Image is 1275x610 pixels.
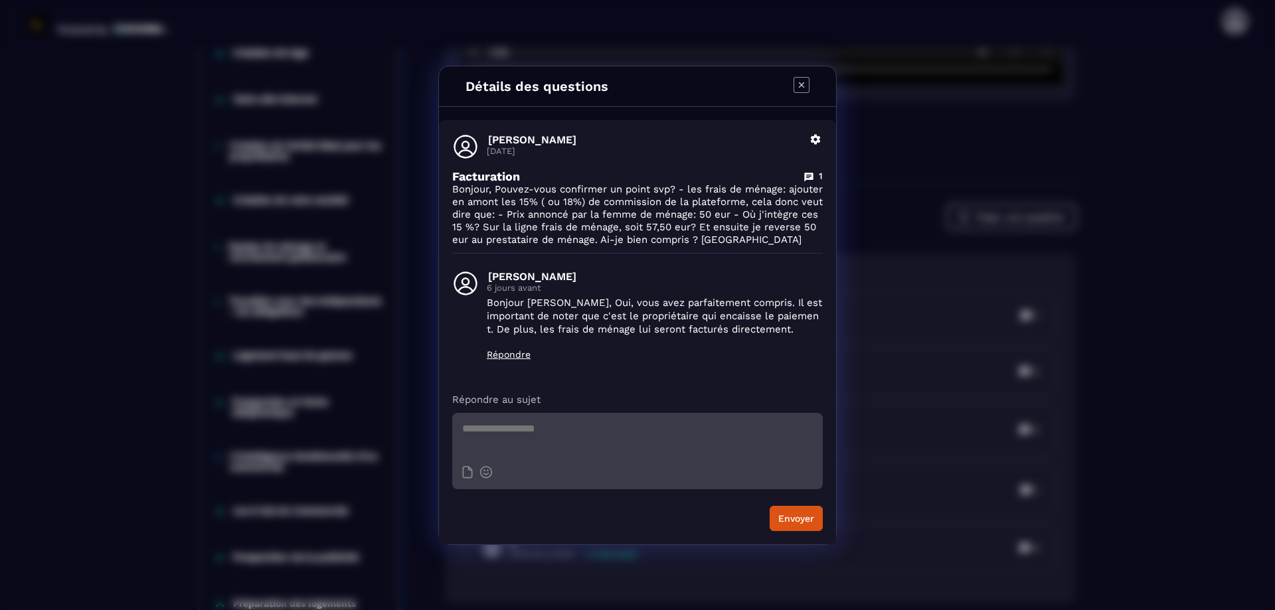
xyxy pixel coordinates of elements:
[466,78,608,94] h4: Détails des questions
[487,283,823,293] p: 6 jours avant
[487,296,823,336] p: Bonjour [PERSON_NAME], Oui, vous avez parfaitement compris. Il est important de noter que c'est l...
[487,146,802,156] p: [DATE]
[452,169,520,183] p: Facturation
[819,170,823,183] p: 1
[487,349,823,360] p: Répondre
[452,393,823,406] p: Répondre au sujet
[452,183,823,246] p: Bonjour, Pouvez-vous confirmer un point svp? - les frais de ménage: ajouter en amont les 15% ( ou...
[488,133,802,146] p: [PERSON_NAME]
[488,270,823,283] p: [PERSON_NAME]
[770,506,823,531] button: Envoyer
